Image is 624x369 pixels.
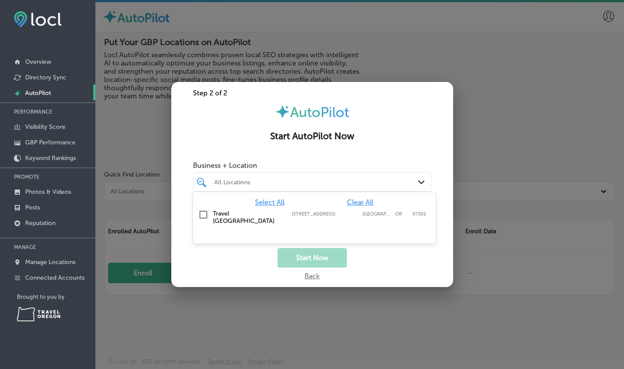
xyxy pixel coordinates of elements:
[275,104,290,119] img: autopilot-icon
[17,307,60,321] img: Travel Oregon
[25,154,76,162] p: Keyword Rankings
[363,211,391,217] label: Salem
[213,210,283,225] label: Travel Salem Visitor Center
[182,131,443,142] h2: Start AutoPilot Now
[214,178,419,186] div: All Locations
[171,89,453,97] div: Step 2 of 2
[412,211,426,217] label: 97301
[255,198,284,206] span: Select All
[290,104,349,121] span: AutoPilot
[25,89,51,97] p: AutoPilot
[292,211,359,217] label: 630 Center St. NE
[25,123,65,131] p: Visibility Score
[25,258,75,266] p: Manage Locations
[14,11,62,27] img: fda3e92497d09a02dc62c9cd864e3231.png
[171,268,453,280] div: Back
[25,274,85,281] p: Connected Accounts
[25,204,40,211] p: Posts
[17,294,95,300] p: Brought to you by
[25,219,56,227] p: Reputation
[25,139,75,146] p: GBP Performance
[278,248,347,268] button: Start Now
[25,188,71,196] p: Photos & Videos
[395,211,408,217] label: OR
[25,74,66,81] p: Directory Sync
[193,161,431,170] span: Business + Location
[347,198,373,206] span: Clear All
[25,58,51,65] p: Overview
